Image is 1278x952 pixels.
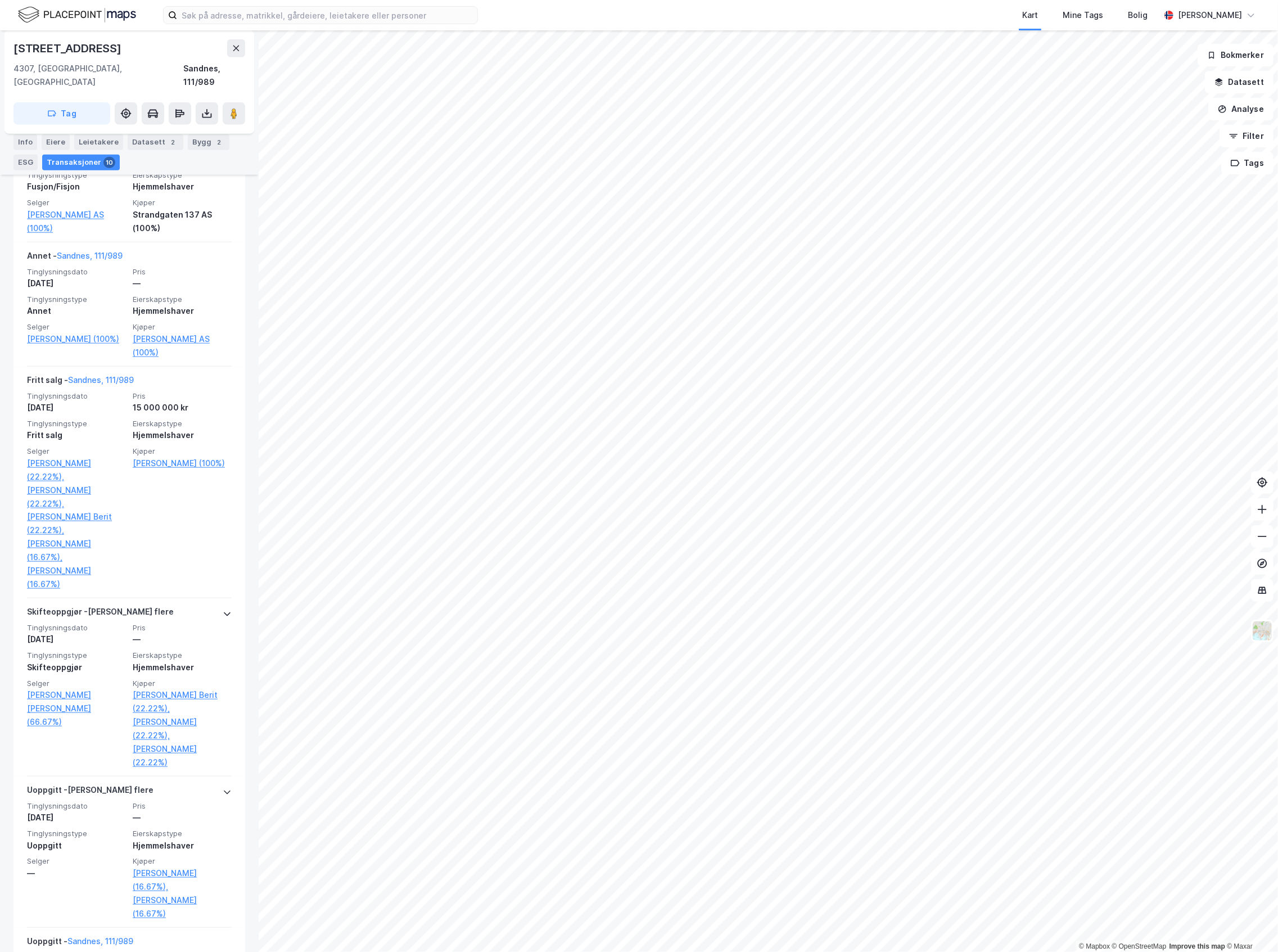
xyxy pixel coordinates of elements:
div: Mine Tags [1063,8,1103,22]
button: Bokmerker [1198,44,1274,66]
a: [PERSON_NAME] Berit (22.22%), [27,510,126,537]
div: [DATE] [27,401,126,414]
div: Datasett [128,134,183,150]
div: ESG [13,154,38,170]
div: Hjemmelshaver [133,839,232,852]
div: Fusjon/Fisjon [27,180,126,193]
button: Filter [1220,125,1274,147]
a: Improve this map [1169,942,1225,950]
span: Tinglysningstype [27,651,126,660]
div: Eiere [42,134,70,150]
div: Hjemmelshaver [133,304,232,318]
div: 4307, [GEOGRAPHIC_DATA], [GEOGRAPHIC_DATA] [13,62,183,89]
a: [PERSON_NAME] [PERSON_NAME] (66.67%) [27,688,126,729]
button: Datasett [1205,71,1274,93]
div: Annet - [27,249,123,267]
span: Selger [27,679,126,688]
span: Pris [133,267,232,277]
a: [PERSON_NAME] (22.22%), [27,484,126,511]
a: [PERSON_NAME] (16.67%) [27,564,126,591]
div: Annet [27,304,126,318]
div: Bolig [1128,8,1148,22]
img: logo.f888ab2527a4732fd821a326f86c7f29.svg [18,5,136,25]
span: Tinglysningstype [27,295,126,304]
div: Skifteoppgjør - [PERSON_NAME] flere [27,605,174,623]
a: OpenStreetMap [1112,942,1167,950]
iframe: Chat Widget [1222,898,1278,952]
span: Kjøper [133,322,232,332]
a: Sandnes, 111/989 [57,251,123,260]
div: Hjemmelshaver [133,428,232,442]
div: Kontrollprogram for chat [1222,898,1278,952]
img: Z [1252,620,1273,642]
a: [PERSON_NAME] (16.67%), [133,867,232,894]
div: Info [13,134,37,150]
div: [DATE] [27,811,126,824]
span: Kjøper [133,856,232,866]
div: Fritt salg - [27,373,134,391]
div: [STREET_ADDRESS] [13,39,124,57]
a: [PERSON_NAME] Berit (22.22%), [133,688,232,715]
span: Eierskapstype [133,419,232,428]
span: Tinglysningsdato [27,623,126,633]
div: Hjemmelshaver [133,661,232,674]
a: [PERSON_NAME] AS (100%) [27,208,126,235]
div: Kart [1022,8,1038,22]
div: Leietakere [74,134,123,150]
button: Tag [13,102,110,125]
div: — [133,633,232,646]
a: [PERSON_NAME] (22.22%), [133,715,232,742]
span: Eierskapstype [133,170,232,180]
span: Kjøper [133,679,232,688]
a: Sandnes, 111/989 [67,936,133,946]
a: [PERSON_NAME] (100%) [27,332,126,346]
span: Eierskapstype [133,295,232,304]
input: Søk på adresse, matrikkel, gårdeiere, leietakere eller personer [177,7,477,24]
span: Tinglysningstype [27,829,126,838]
a: [PERSON_NAME] (16.67%), [27,537,126,564]
span: Selger [27,446,126,456]
div: Strandgaten 137 AS (100%) [133,208,232,235]
a: [PERSON_NAME] (100%) [133,457,232,470]
span: Eierskapstype [133,829,232,838]
div: Sandnes, 111/989 [183,62,245,89]
button: Tags [1221,152,1274,174]
div: Bygg [188,134,229,150]
a: Mapbox [1079,942,1110,950]
span: Tinglysningsdato [27,267,126,277]
div: Skifteoppgjør [27,661,126,674]
div: [DATE] [27,277,126,290]
span: Pris [133,391,232,401]
a: [PERSON_NAME] AS (100%) [133,332,232,359]
span: Kjøper [133,446,232,456]
span: Pris [133,801,232,811]
span: Tinglysningstype [27,170,126,180]
span: Tinglysningstype [27,419,126,428]
span: Kjøper [133,198,232,207]
div: Uoppgitt [27,839,126,852]
div: Fritt salg [27,428,126,442]
div: Transaksjoner [42,154,120,170]
div: 15 000 000 kr [133,401,232,414]
div: — [133,811,232,824]
span: Selger [27,322,126,332]
div: 2 [214,136,225,147]
div: [PERSON_NAME] [1178,8,1242,22]
span: Tinglysningsdato [27,391,126,401]
div: Hjemmelshaver [133,180,232,193]
div: [DATE] [27,633,126,646]
span: Selger [27,856,126,866]
a: [PERSON_NAME] (16.67%) [133,894,232,921]
a: [PERSON_NAME] (22.22%), [27,457,126,484]
span: Eierskapstype [133,651,232,660]
span: Selger [27,198,126,207]
a: [PERSON_NAME] (22.22%) [133,742,232,769]
a: Sandnes, 111/989 [68,375,134,385]
span: Pris [133,623,232,633]
div: — [133,277,232,290]
div: Uoppgitt - [PERSON_NAME] flere [27,783,153,801]
div: 10 [103,156,115,168]
div: — [27,867,126,880]
div: 2 [168,136,179,147]
button: Analyse [1208,98,1274,120]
